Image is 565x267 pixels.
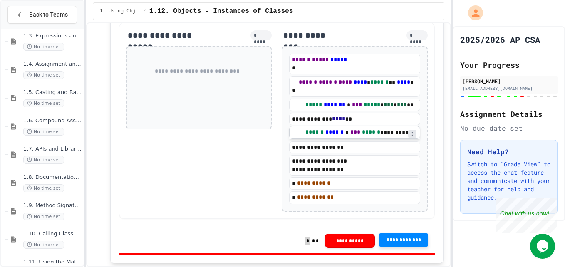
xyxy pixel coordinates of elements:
span: No time set [23,128,64,136]
iframe: chat widget [496,198,557,233]
span: 1.7. APIs and Libraries [23,146,82,153]
span: 1.6. Compound Assignment Operators [23,117,82,124]
h1: 2025/2026 AP CSA [460,34,540,45]
div: [EMAIL_ADDRESS][DOMAIN_NAME] [463,85,555,91]
h2: Assignment Details [460,108,558,120]
span: 1.9. Method Signatures [23,202,82,209]
h2: Your Progress [460,59,558,71]
span: 1.4. Assignment and Input [23,61,82,68]
span: No time set [23,99,64,107]
span: / [143,8,146,15]
span: 1.10. Calling Class Methods [23,230,82,237]
div: No due date set [460,123,558,133]
div: [PERSON_NAME] [463,77,555,85]
span: 1.11. Using the Math Class [23,259,82,266]
span: 1.5. Casting and Ranges of Values [23,89,82,96]
span: No time set [23,156,64,164]
span: No time set [23,43,64,51]
iframe: chat widget [530,234,557,259]
span: 1.8. Documentation with Comments and Preconditions [23,174,82,181]
span: No time set [23,71,64,79]
div: My Account [459,3,485,22]
span: No time set [23,184,64,192]
p: Switch to "Grade View" to access the chat feature and communicate with your teacher for help and ... [467,160,550,202]
h3: Need Help? [467,147,550,157]
span: 1.12. Objects - Instances of Classes [149,6,293,16]
button: Back to Teams [7,6,77,24]
span: No time set [23,241,64,249]
span: 1.3. Expressions and Output [New] [23,32,82,40]
span: No time set [23,213,64,220]
span: 1. Using Objects and Methods [100,8,140,15]
span: Back to Teams [29,10,68,19]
